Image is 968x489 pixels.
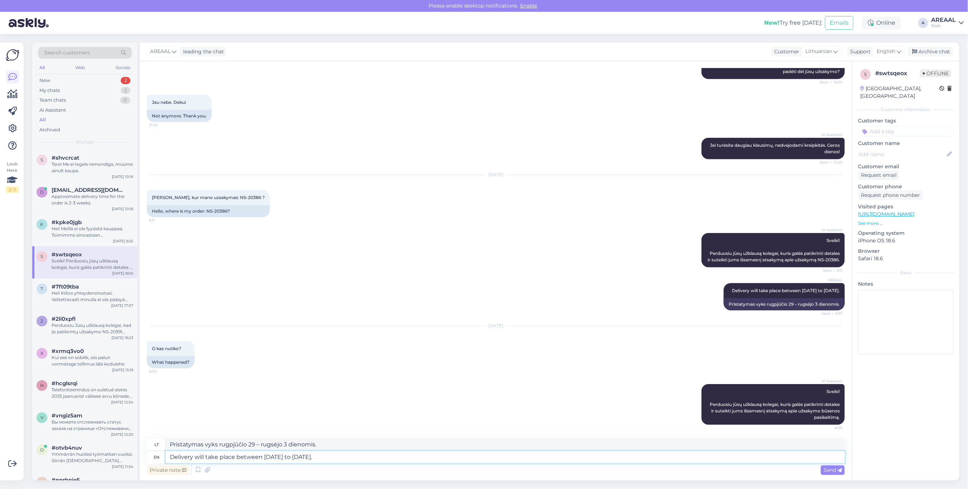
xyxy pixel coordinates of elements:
[858,170,900,180] div: Request email
[120,97,130,104] div: 0
[150,48,171,55] span: AREAAL
[40,447,44,452] span: o
[147,205,270,217] div: Hello, where is my order: NS-20386?
[858,270,954,276] div: Extra
[147,356,195,368] div: What happened?
[40,222,44,227] span: k
[149,122,176,128] span: 21:20
[908,47,953,57] div: Archive chat
[155,439,159,451] div: lt
[816,425,843,431] span: 8:00
[76,139,94,145] span: All chats
[920,69,952,77] span: Offline
[111,400,133,405] div: [DATE] 12:54
[121,77,130,84] div: 2
[40,383,44,388] span: h
[52,477,80,483] span: #nnrhnie5
[858,183,954,190] p: Customer phone
[52,387,133,400] div: Telefoniteenindus on suletud alates 2025 jaanuarist väikese arvu kõnede tõttu
[862,16,901,29] div: Online
[40,189,44,195] span: d
[52,251,82,258] span: #swtsqeox
[858,117,954,125] p: Customer tags
[771,48,799,55] div: Customer
[858,220,954,227] p: See more ...
[6,187,19,193] div: 2 / 3
[931,17,956,23] div: AREAAL
[710,389,841,420] span: Sveiki! Perduosiu jūsų užklausą kolegai, kuris galės patikrinti detales ir suteikti jums išsamesn...
[147,323,845,329] div: [DATE]
[847,48,871,55] div: Support
[824,467,842,473] span: Send
[825,16,853,30] button: Emails
[816,227,843,233] span: AI Assistant
[518,3,540,9] span: Enable
[52,187,126,193] span: dauksts@gmail.com
[41,157,43,163] span: s
[112,174,133,179] div: [DATE] 10:16
[52,284,79,290] span: #7ft09tba
[816,378,843,384] span: AI Assistant
[111,432,133,437] div: [DATE] 12:20
[858,255,954,262] p: Safari 18.6
[166,439,845,451] textarea: Pristatymas vyks rugpjūčio 29 – rugsėjo 3 dienomis.
[732,288,840,293] span: Delivery will take place between [DATE] to [DATE].
[39,107,66,114] div: AI Assistant
[816,79,843,85] span: Seen ✓ 18:20
[816,160,843,165] span: Seen ✓ 21:20
[52,316,76,322] span: #2li0xpfl
[166,451,845,463] textarea: Delivery will take place between [DATE] to [DATE].
[864,72,867,77] span: s
[147,171,845,178] div: [DATE]
[858,247,954,255] p: Browser
[52,258,133,271] div: Sveiki! Perduosiu jūsų užklausą kolegai, kuris galės patikrinti detales ir suteikti jums išsamesn...
[816,268,843,273] span: Seen ✓ 8:11
[180,48,224,55] div: leading the chat
[860,85,939,100] div: [GEOGRAPHIC_DATA], [GEOGRAPHIC_DATA]
[113,238,133,244] div: [DATE] 9:25
[931,23,956,29] div: Nish
[41,286,43,291] span: 7
[149,218,176,223] span: 8:11
[41,318,43,324] span: 2
[52,290,133,303] div: Hei! Kiitos yhteydenotostasi. Valitettavasti minulla ei ole pääsyä tuotetietoihin, jotta voisin t...
[39,116,46,124] div: All
[858,237,954,245] p: iPhone OS 18.6
[52,155,79,161] span: #shvcrcat
[114,63,132,72] div: Socials
[112,367,133,373] div: [DATE] 15:19
[52,412,82,419] span: #vngiz5am
[875,69,920,78] div: # swtsqeox
[858,190,923,200] div: Request phone number
[40,350,43,356] span: x
[858,126,954,137] input: Add a tag
[710,142,841,154] span: Jei turėsite daugiau klausimų, nedvejodami kreipkitės. Geros dienos!
[111,335,133,340] div: [DATE] 16:23
[44,49,90,57] span: Search customers
[52,219,82,226] span: #kpke0jgb
[52,161,133,174] div: Tere! Me ei tegele remondiga, müüme ainult kaupa.
[52,354,133,367] div: Kui see on sobilik, siis palun vormistage tellimus läbi kodulehe
[858,203,954,210] p: Visited pages
[858,106,954,113] div: Customer information
[149,369,176,374] span: 8:00
[52,193,133,206] div: Approximate delivery time for the order is 2-3 weeks.
[764,19,822,27] div: Try free [DATE]:
[52,348,84,354] span: #xrmq3vo0
[764,19,780,26] b: New!
[40,415,43,420] span: v
[147,465,189,475] div: Private note
[816,311,843,316] span: Seen ✓ 9:37
[52,451,133,464] div: Ymmärrän huolesi työmatkan vuoksi. Siirrän [DEMOGRAPHIC_DATA] kollegalle, joka voi tarkistaa, onk...
[74,63,87,72] div: Web
[39,126,60,134] div: Archived
[6,48,19,62] img: Askly Logo
[52,445,82,451] span: #otvb4nuv
[858,140,954,147] p: Customer name
[39,97,66,104] div: Team chats
[39,77,50,84] div: New
[858,280,954,288] p: Notes
[724,298,845,310] div: Pristatymas vyks rugpjūčio 29 – rugsėjo 3 dienomis.
[41,254,43,259] span: s
[111,303,133,308] div: [DATE] 17:07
